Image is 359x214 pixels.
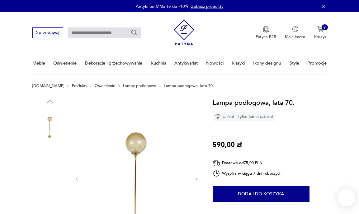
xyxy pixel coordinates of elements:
[213,139,242,150] p: 590,00 zł
[338,189,355,207] iframe: Smartsupp widget button
[314,26,327,40] button: 9Koszyk
[206,52,224,74] a: Nowości
[53,52,77,74] a: Oświetlenie
[253,52,281,74] a: Ikony designu
[213,159,220,167] img: Ikona dostawy
[317,26,324,32] img: Ikona koszyka
[151,52,166,74] a: Kuchnia
[136,3,188,9] p: Antyki od MMarte do -10%
[263,26,269,33] img: Ikona medalu
[174,17,195,47] img: Patyna - sklep z meblami i dekoracjami vintage
[292,26,298,32] img: Ikonka użytkownika
[32,27,63,38] button: Sprzedawaj
[285,26,305,40] a: Ikonka użytkownikaMoje konto
[85,52,142,74] a: Dekoracje i przechowywanie
[314,34,327,40] p: Koszyk
[213,112,276,121] div: Unikat - tylko jedna sztuka!
[322,24,328,31] div: 9
[32,148,68,184] img: Zdjęcie produktu Lampa podłogowa, lata 70.
[72,84,87,88] a: Produkty
[215,114,221,119] img: Ikona diamentu
[123,84,156,88] a: Lampy podłogowe
[164,84,214,88] p: Lampa podłogowa, lata 70.
[285,26,305,40] button: Moje konto
[32,109,68,144] img: Zdjęcie produktu Lampa podłogowa, lata 70.
[213,97,295,108] h1: Lampa podłogowa, lata 70.
[95,84,115,88] a: Oświetlenie
[32,84,64,88] a: [DOMAIN_NAME]
[213,170,282,177] div: Wysyłka w ciągu 7 dni roboczych
[256,26,276,40] button: Patyna B2B
[191,3,224,9] a: Zobacz produkty
[213,159,282,167] div: Dostawa od 75,00 PLN
[213,186,309,202] button: Dodaj do koszyka
[307,52,327,74] a: Promocje
[285,34,305,40] p: Moje konto
[32,31,63,35] a: Sprzedawaj
[290,52,299,74] a: Style
[32,52,45,74] a: Meble
[174,52,198,74] a: Antykwariat
[256,26,276,40] a: Ikona medaluPatyna B2B
[256,34,276,40] p: Patyna B2B
[131,29,138,36] button: Szukaj
[232,52,245,74] a: Klasyki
